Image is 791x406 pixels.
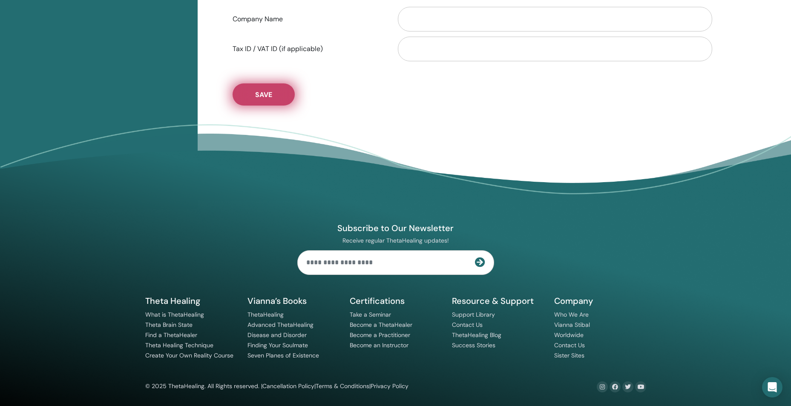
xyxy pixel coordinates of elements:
[762,377,782,397] div: Open Intercom Messenger
[452,295,544,306] h5: Resource & Support
[145,352,233,359] a: Create Your Own Reality Course
[554,341,585,349] a: Contact Us
[145,331,197,339] a: Find a ThetaHealer
[350,321,412,329] a: Become a ThetaHealer
[247,311,284,318] a: ThetaHealing
[247,352,319,359] a: Seven Planes of Existence
[145,321,193,329] a: Theta Brain State
[554,311,589,318] a: Who We Are
[247,321,314,329] a: Advanced ThetaHealing
[554,331,584,339] a: Worldwide
[145,295,237,306] h5: Theta Healing
[145,311,204,318] a: What is ThetaHealing
[226,41,390,57] label: Tax ID / VAT ID (if applicable)
[255,90,272,99] span: Save
[145,341,213,349] a: Theta Healing Technique
[247,295,339,306] h5: Vianna’s Books
[371,382,408,390] a: Privacy Policy
[452,331,501,339] a: ThetaHealing Blog
[247,331,307,339] a: Disease and Disorder
[145,381,408,392] div: © 2025 ThetaHealing. All Rights reserved. | | |
[452,341,495,349] a: Success Stories
[350,341,408,349] a: Become an Instructor
[350,331,410,339] a: Become a Practitioner
[226,11,390,27] label: Company Name
[554,352,584,359] a: Sister Sites
[554,295,646,306] h5: Company
[297,223,494,234] h4: Subscribe to Our Newsletter
[297,237,494,244] p: Receive regular ThetaHealing updates!
[262,382,314,390] a: Cancellation Policy
[316,382,369,390] a: Terms & Conditions
[350,311,391,318] a: Take a Seminar
[247,341,308,349] a: Finding Your Soulmate
[554,321,590,329] a: Vianna Stibal
[350,295,442,306] h5: Certifications
[452,311,495,318] a: Support Library
[452,321,483,329] a: Contact Us
[233,83,295,106] button: Save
